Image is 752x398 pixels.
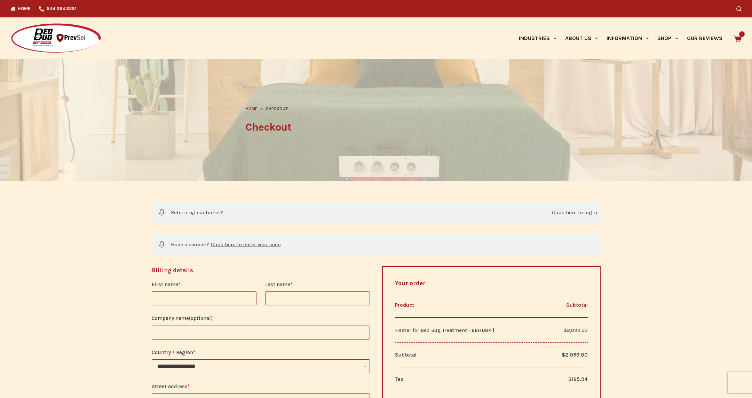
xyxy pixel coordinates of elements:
strong: × 1 [488,327,494,333]
span: 125.94 [568,376,588,382]
a: Industries [514,17,561,59]
span: (optional) [189,315,213,321]
h3: Your order [395,279,588,288]
label: Country / Region [152,348,370,357]
nav: Primary [514,17,727,59]
a: Our Reviews [682,17,727,59]
th: Product [395,293,544,318]
span: $ [564,327,567,333]
td: Heater for Bed Bug Treatment - BBHD8 [395,318,544,342]
th: Subtotal [544,293,587,318]
label: First name [152,280,256,289]
bdi: 2,099.00 [564,327,588,333]
a: Home [246,106,258,112]
div: Returning customer? [152,202,601,223]
a: Enter your coupon code [209,240,281,249]
a: Shop [653,17,682,59]
a: About Us [561,17,602,59]
label: Company name [152,314,370,323]
a: Click here to login [552,208,597,217]
a: Information [602,17,653,59]
bdi: 2,099.00 [562,352,588,358]
span: $ [562,352,565,358]
span: $ [568,376,572,382]
span: 1 [739,31,745,37]
h1: Checkout [246,119,507,135]
label: Street address [152,382,370,391]
span: Home [246,106,258,111]
th: Tax [395,367,544,392]
label: Last name [265,280,370,289]
div: Have a coupon? [152,234,601,255]
button: Search [736,6,742,11]
h3: Billing details [152,266,370,275]
img: Prevsol/Bed Bug Heat Doctor [10,23,102,54]
th: Subtotal [395,343,544,367]
span: Checkout [266,106,288,112]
